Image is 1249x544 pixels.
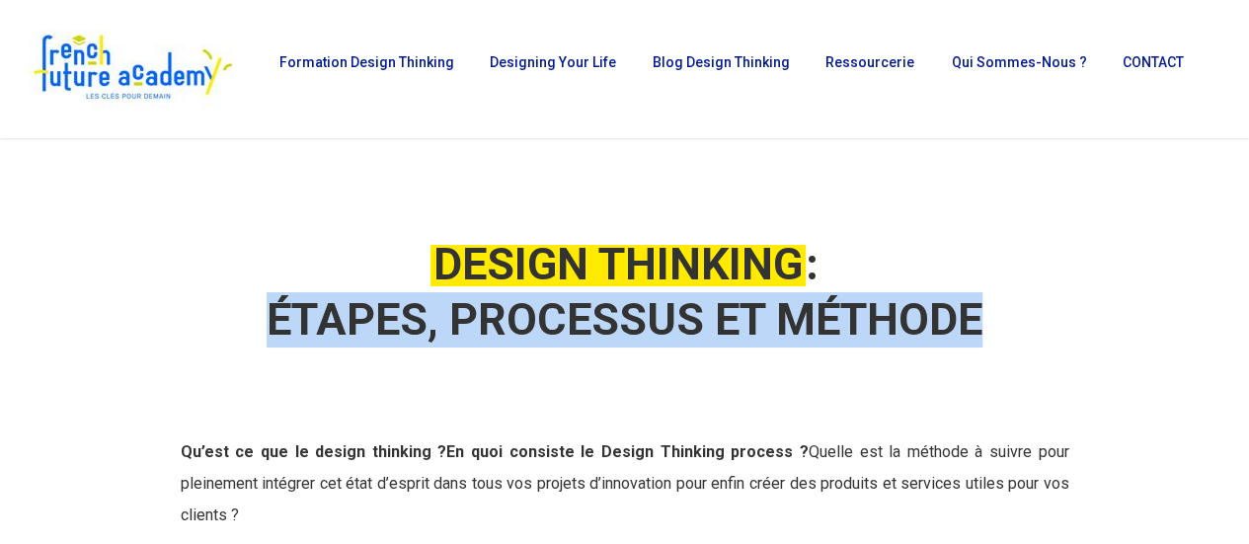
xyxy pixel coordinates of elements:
[181,442,447,461] span: Qu’est ce que le design thinking ?
[653,54,790,70] span: Blog Design Thinking
[951,54,1086,70] span: Qui sommes-nous ?
[1113,55,1192,83] a: CONTACT
[1123,54,1184,70] span: CONTACT
[181,442,809,461] strong: En quoi consiste le Design Thinking process ?
[430,238,806,290] em: DESIGN THINKING
[267,293,982,346] strong: ÉTAPES, PROCESSUS ET MÉTHODE
[270,55,460,83] a: Formation Design Thinking
[490,54,616,70] span: Designing Your Life
[28,30,236,109] img: French Future Academy
[941,55,1092,83] a: Qui sommes-nous ?
[643,55,796,83] a: Blog Design Thinking
[430,238,819,290] strong: :
[825,54,914,70] span: Ressourcerie
[816,55,921,83] a: Ressourcerie
[181,442,1069,524] span: Quelle est la méthode à suivre pour pleinement intégrer cet état d’esprit dans tous vos projets d...
[279,54,454,70] span: Formation Design Thinking
[480,55,623,83] a: Designing Your Life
